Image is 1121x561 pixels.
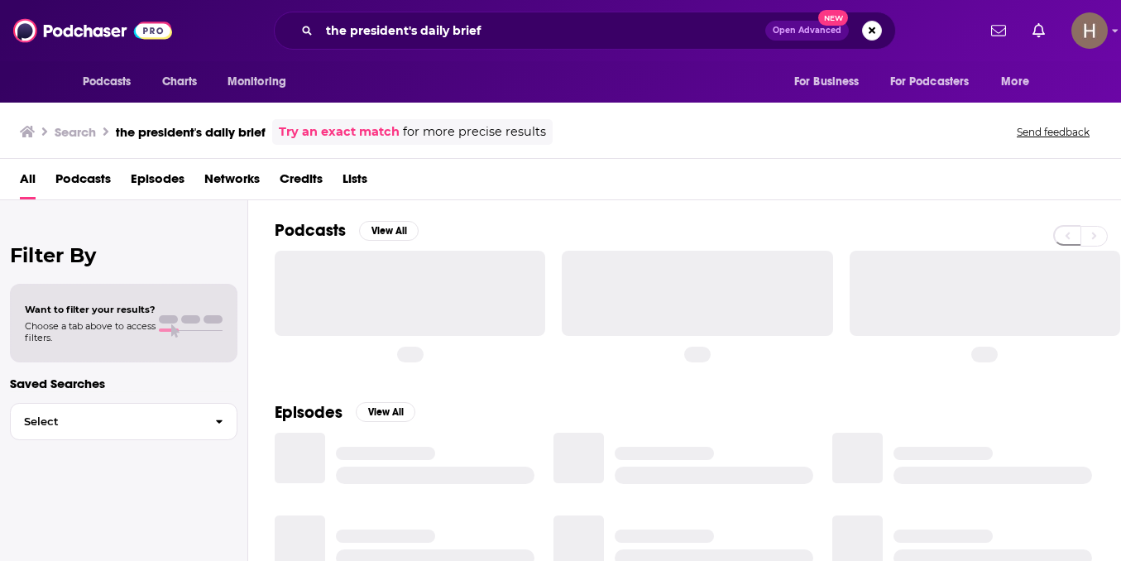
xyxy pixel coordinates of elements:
[279,122,400,141] a: Try an exact match
[1071,12,1108,49] span: Logged in as hpoole
[275,220,346,241] h2: Podcasts
[1012,125,1095,139] button: Send feedback
[216,66,308,98] button: open menu
[274,12,896,50] div: Search podcasts, credits, & more...
[55,165,111,199] a: Podcasts
[275,402,415,423] a: EpisodesView All
[11,416,202,427] span: Select
[359,221,419,241] button: View All
[71,66,153,98] button: open menu
[10,243,237,267] h2: Filter By
[1071,12,1108,49] button: Show profile menu
[13,15,172,46] img: Podchaser - Follow, Share and Rate Podcasts
[890,70,970,93] span: For Podcasters
[151,66,208,98] a: Charts
[765,21,849,41] button: Open AdvancedNew
[403,122,546,141] span: for more precise results
[162,70,198,93] span: Charts
[131,165,184,199] a: Episodes
[10,376,237,391] p: Saved Searches
[280,165,323,199] a: Credits
[818,10,848,26] span: New
[984,17,1013,45] a: Show notifications dropdown
[25,304,156,315] span: Want to filter your results?
[275,402,343,423] h2: Episodes
[25,320,156,343] span: Choose a tab above to access filters.
[20,165,36,199] a: All
[10,403,237,440] button: Select
[319,17,765,44] input: Search podcasts, credits, & more...
[116,124,266,140] h3: the president's daily brief
[773,26,841,35] span: Open Advanced
[879,66,994,98] button: open menu
[343,165,367,199] a: Lists
[83,70,132,93] span: Podcasts
[989,66,1050,98] button: open menu
[204,165,260,199] a: Networks
[783,66,880,98] button: open menu
[1026,17,1052,45] a: Show notifications dropdown
[1001,70,1029,93] span: More
[794,70,860,93] span: For Business
[228,70,286,93] span: Monitoring
[275,220,419,241] a: PodcastsView All
[1071,12,1108,49] img: User Profile
[55,124,96,140] h3: Search
[356,402,415,422] button: View All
